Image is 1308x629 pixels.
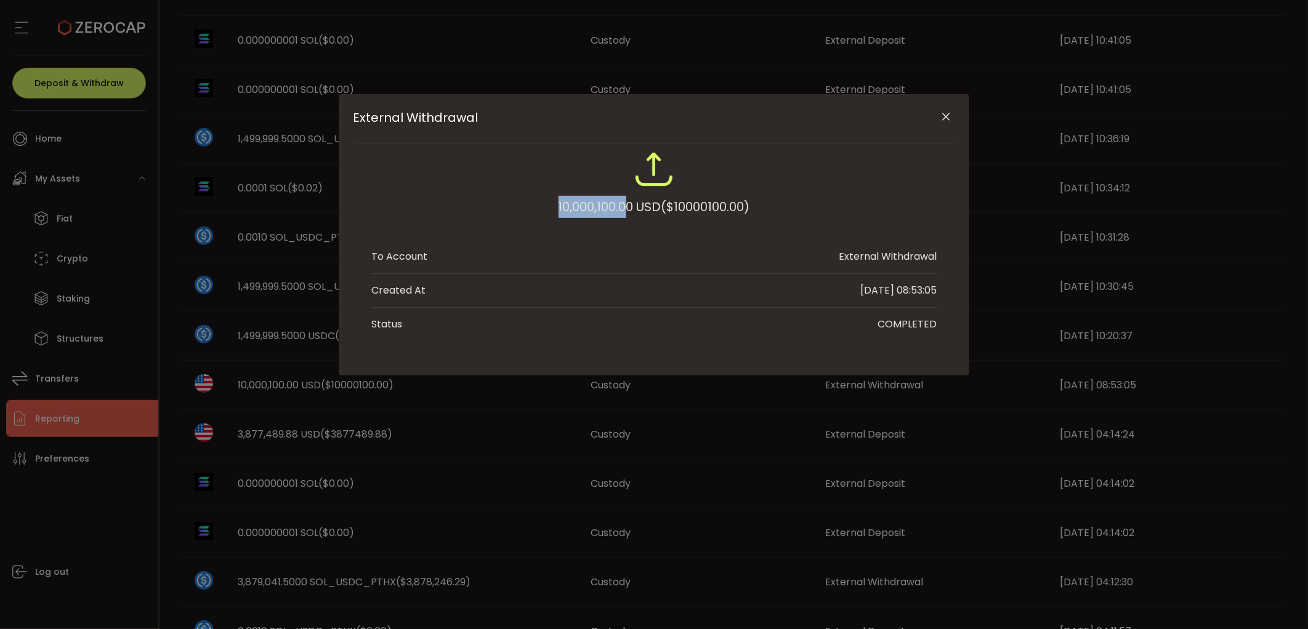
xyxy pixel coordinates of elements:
span: ($10000100.00) [661,196,750,218]
span: External Withdrawal [353,110,895,125]
div: [DATE] 08:53:05 [860,283,937,298]
div: 10,000,100.00 USD [559,196,750,218]
div: Status [371,317,402,332]
button: Close [935,106,957,128]
div: To Account [371,249,427,264]
iframe: Chat Widget [1246,570,1308,629]
div: External Withdrawal [339,94,969,375]
div: Created At [371,283,426,298]
div: COMPLETED [878,317,937,332]
div: External Withdrawal [839,249,937,264]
